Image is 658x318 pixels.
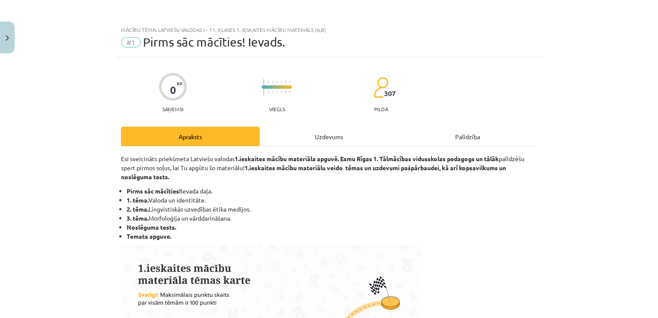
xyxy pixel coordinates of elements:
img: icon-short-line-57e1e144782c952c97e751825c79c345078a6d821885a25fce030b3d8c18986b.svg [285,91,286,93]
div: Mācību tēma: Latviešu valodas i - 11. klases 1. ieskaites mācību materiāls (a,b) [121,27,537,33]
img: icon-close-lesson-0947bae3869378f0d4975bcd49f059093ad1ed9edebbc8119c70593378902aed.svg [6,35,9,41]
strong: 1. tēma. [127,196,149,204]
p: pilda [374,106,388,112]
img: icon-short-line-57e1e144782c952c97e751825c79c345078a6d821885a25fce030b3d8c18986b.svg [272,81,273,83]
img: icon-short-line-57e1e144782c952c97e751825c79c345078a6d821885a25fce030b3d8c18986b.svg [272,91,273,93]
span: Pirms sāc mācīties! Ievads. [143,35,285,49]
img: icon-short-line-57e1e144782c952c97e751825c79c345078a6d821885a25fce030b3d8c18986b.svg [285,81,286,83]
span: XP [177,81,182,86]
img: students-c634bb4e5e11cddfef0936a35e636f08e4e9abd3cc4e673bd6f9a4125e45ecb1.svg [373,77,388,98]
span: 307 [384,90,396,97]
p: Viegls [269,106,285,112]
img: icon-short-line-57e1e144782c952c97e751825c79c345078a6d821885a25fce030b3d8c18986b.svg [276,91,277,93]
div: Palīdzība [398,127,537,146]
img: icon-short-line-57e1e144782c952c97e751825c79c345078a6d821885a25fce030b3d8c18986b.svg [281,91,282,93]
li: Lingvistiskās uzvedības ētika medijos. [127,205,537,214]
div: 0 [170,84,176,96]
b: 1.ieskaites mācību materiāla apguvē. Esmu Rīgas 1. Tālmācības vidusskolas pedagogs un tālāk [235,155,499,162]
strong: Noslēguma tests. [127,223,176,231]
span: #1 [121,37,141,47]
div: Apraksts [121,127,260,146]
li: Valoda un identitāte. [127,196,537,205]
img: icon-short-line-57e1e144782c952c97e751825c79c345078a6d821885a25fce030b3d8c18986b.svg [268,81,269,83]
p: Esi sveicināts priekšmeta Latviešu valodas palīdzēšu spert pirmos soļus, lai Tu apgūtu šo materiālu! [121,154,537,181]
img: icon-short-line-57e1e144782c952c97e751825c79c345078a6d821885a25fce030b3d8c18986b.svg [276,81,277,83]
strong: Temata apguve. [127,232,171,240]
img: icon-short-line-57e1e144782c952c97e751825c79c345078a6d821885a25fce030b3d8c18986b.svg [268,91,269,93]
p: Saņemsi [159,106,187,112]
strong: 2. tēma. [127,205,149,213]
b: 1.ieskaites mācību materiālu veido tēmas un uzdevumi pašpārbaudei, kā arī kopsavilkums un noslēgu... [121,164,506,181]
img: icon-short-line-57e1e144782c952c97e751825c79c345078a6d821885a25fce030b3d8c18986b.svg [289,81,290,83]
img: icon-short-line-57e1e144782c952c97e751825c79c345078a6d821885a25fce030b3d8c18986b.svg [289,91,290,93]
li: Ievada daļa. [127,187,537,196]
li: Morfoloģija un vārddarināšana. [127,214,537,223]
img: icon-short-line-57e1e144782c952c97e751825c79c345078a6d821885a25fce030b3d8c18986b.svg [281,81,282,83]
strong: 3. tēma. [127,214,149,222]
strong: Pirms sāc mācīties! [127,187,181,195]
div: Uzdevums [260,127,398,146]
